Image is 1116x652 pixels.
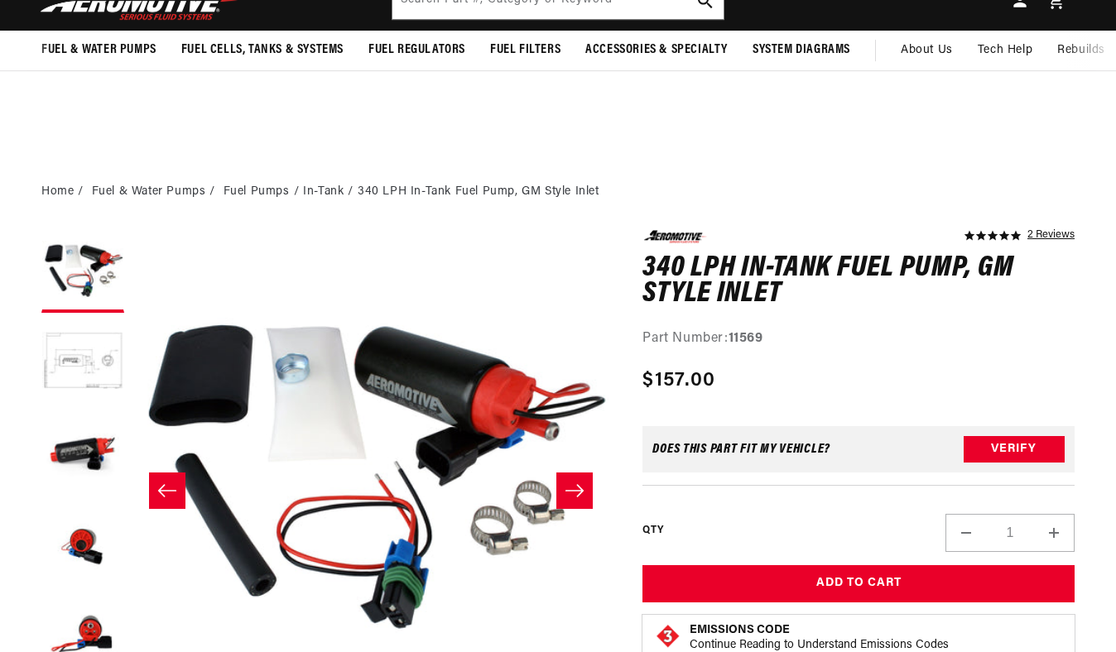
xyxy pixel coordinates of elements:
[965,31,1045,70] summary: Tech Help
[490,41,560,59] span: Fuel Filters
[368,41,465,59] span: Fuel Regulators
[149,472,185,509] button: Slide left
[642,256,1075,308] h1: 340 LPH In-Tank Fuel Pump, GM Style Inlet
[478,31,573,70] summary: Fuel Filters
[652,443,830,456] div: Does This part fit My vehicle?
[729,332,763,345] strong: 11569
[356,31,478,70] summary: Fuel Regulators
[573,31,740,70] summary: Accessories & Specialty
[1027,230,1075,242] a: 2 reviews
[642,565,1075,602] button: Add to Cart
[655,623,681,650] img: Emissions code
[224,183,290,201] a: Fuel Pumps
[41,503,124,586] button: Load image 4 in gallery view
[690,624,790,636] strong: Emissions Code
[740,31,863,70] summary: System Diagrams
[358,183,599,201] li: 340 LPH In-Tank Fuel Pump, GM Style Inlet
[585,41,728,59] span: Accessories & Specialty
[753,41,850,59] span: System Diagrams
[41,412,124,495] button: Load image 3 in gallery view
[41,230,124,313] button: Load image 1 in gallery view
[556,472,593,509] button: Slide right
[169,31,356,70] summary: Fuel Cells, Tanks & Systems
[41,321,124,404] button: Load image 2 in gallery view
[41,41,156,59] span: Fuel & Water Pumps
[1057,41,1105,60] span: Rebuilds
[29,31,169,70] summary: Fuel & Water Pumps
[642,328,1075,350] div: Part Number:
[978,41,1032,60] span: Tech Help
[92,183,206,201] a: Fuel & Water Pumps
[41,183,74,201] a: Home
[642,524,663,538] label: QTY
[181,41,344,59] span: Fuel Cells, Tanks & Systems
[642,366,715,396] span: $157.00
[41,183,1075,201] nav: breadcrumbs
[964,436,1065,463] button: Verify
[901,44,953,56] span: About Us
[303,183,358,201] li: In-Tank
[888,31,965,70] a: About Us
